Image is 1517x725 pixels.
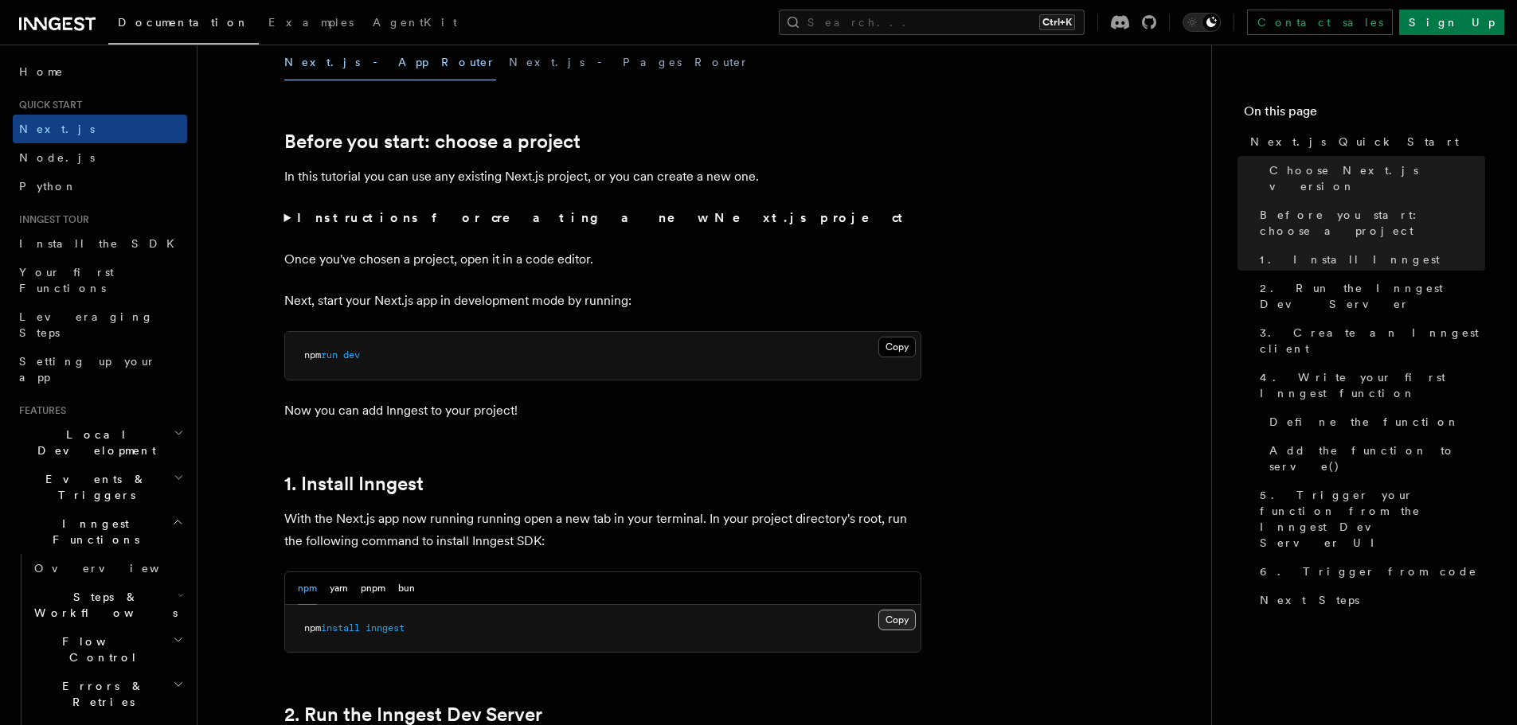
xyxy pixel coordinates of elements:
span: 1. Install Inngest [1260,251,1440,267]
a: Python [13,172,187,201]
p: Now you can add Inngest to your project! [284,400,921,422]
a: 6. Trigger from code [1253,557,1485,586]
button: Flow Control [28,627,187,672]
span: Choose Next.js version [1269,162,1485,194]
a: Leveraging Steps [13,302,187,347]
span: npm [304,349,321,361]
span: 3. Create an Inngest client [1260,325,1485,357]
span: Quick start [13,99,82,111]
a: Home [13,57,187,86]
a: Documentation [108,5,259,45]
span: Add the function to serve() [1269,442,1485,474]
button: Copy [878,337,916,357]
a: 1. Install Inngest [1253,245,1485,274]
span: 4. Write your first Inngest function [1260,369,1485,401]
p: With the Next.js app now running running open a new tab in your terminal. In your project directo... [284,508,921,552]
a: 5. Trigger your function from the Inngest Dev Server UI [1253,481,1485,557]
a: Next.js [13,115,187,143]
span: Local Development [13,427,174,458]
p: Next, start your Next.js app in development mode by running: [284,290,921,312]
span: Events & Triggers [13,471,174,503]
span: Overview [34,562,198,575]
span: Features [13,404,66,417]
span: Node.js [19,151,95,164]
a: 2. Run the Inngest Dev Server [1253,274,1485,318]
button: Inngest Functions [13,509,187,554]
span: Steps & Workflows [28,589,178,621]
span: 6. Trigger from code [1260,563,1477,579]
a: Node.js [13,143,187,172]
span: Before you start: choose a project [1260,207,1485,239]
a: Choose Next.js version [1263,156,1485,201]
button: Next.js - Pages Router [509,45,749,80]
span: Flow Control [28,633,173,665]
a: Before you start: choose a project [1253,201,1485,245]
a: Your first Functions [13,258,187,302]
span: Setting up your app [19,355,156,384]
a: Next.js Quick Start [1244,127,1485,156]
span: Home [19,64,64,80]
a: 1. Install Inngest [284,473,424,495]
a: Before you start: choose a project [284,131,581,153]
span: Documentation [118,16,249,29]
button: Steps & Workflows [28,583,187,627]
button: bun [398,572,415,605]
span: Next Steps [1260,592,1359,608]
span: AgentKit [373,16,457,29]
button: Events & Triggers [13,465,187,509]
span: Next.js [19,123,95,135]
span: Leveraging Steps [19,310,154,339]
button: Toggle dark mode [1183,13,1221,32]
a: Setting up your app [13,347,187,392]
span: install [321,622,360,633]
a: Contact sales [1247,10,1393,35]
span: npm [304,622,321,633]
a: Overview [28,554,187,583]
span: Your first Functions [19,266,114,294]
span: 5. Trigger your function from the Inngest Dev Server UI [1260,487,1485,551]
button: Next.js - App Router [284,45,496,80]
button: pnpm [361,572,385,605]
span: dev [343,349,360,361]
a: 4. Write your first Inngest function [1253,363,1485,407]
strong: Instructions for creating a new Next.js project [297,210,909,225]
span: inngest [366,622,405,633]
a: Next Steps [1253,586,1485,614]
p: Once you've chosen a project, open it in a code editor. [284,248,921,271]
a: Define the function [1263,407,1485,436]
span: Inngest tour [13,213,89,226]
summary: Instructions for creating a new Next.js project [284,207,921,229]
button: yarn [330,572,348,605]
h4: On this page [1244,102,1485,127]
span: run [321,349,338,361]
span: Errors & Retries [28,678,173,710]
button: Errors & Retries [28,672,187,716]
span: 2. Run the Inngest Dev Server [1260,280,1485,312]
span: Python [19,180,77,193]
a: Examples [259,5,363,43]
kbd: Ctrl+K [1039,14,1075,30]
span: Install the SDK [19,237,184,250]
span: Inngest Functions [13,516,172,548]
span: Define the function [1269,414,1460,430]
button: Copy [878,610,916,630]
p: In this tutorial you can use any existing Next.js project, or you can create a new one. [284,166,921,188]
a: Add the function to serve() [1263,436,1485,481]
button: Local Development [13,420,187,465]
a: Install the SDK [13,229,187,258]
button: Search...Ctrl+K [779,10,1085,35]
a: Sign Up [1399,10,1504,35]
a: AgentKit [363,5,467,43]
button: npm [298,572,317,605]
a: 3. Create an Inngest client [1253,318,1485,363]
span: Examples [268,16,354,29]
span: Next.js Quick Start [1250,134,1459,150]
